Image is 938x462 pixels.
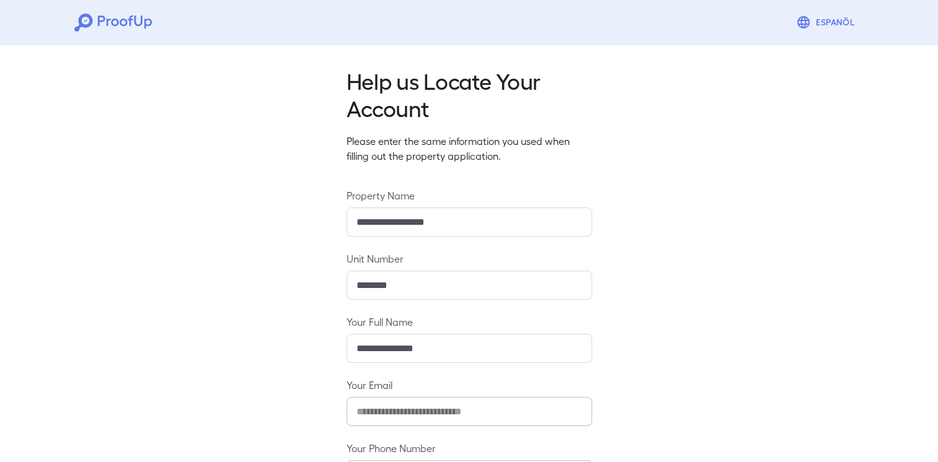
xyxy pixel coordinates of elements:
[791,10,864,35] button: Espanõl
[347,188,592,203] label: Property Name
[347,134,592,163] p: Please enter the same information you used when filling out the property application.
[347,67,592,121] h2: Help us Locate Your Account
[347,441,592,455] label: Your Phone Number
[347,378,592,392] label: Your Email
[347,315,592,329] label: Your Full Name
[347,251,592,266] label: Unit Number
